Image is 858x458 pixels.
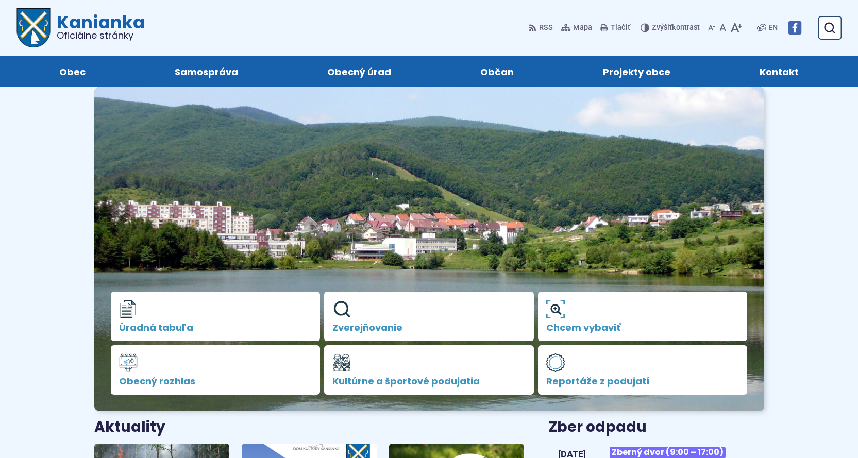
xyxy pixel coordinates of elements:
[768,22,778,34] span: EN
[324,292,534,341] a: Zverejňovanie
[332,376,526,386] span: Kultúrne a športové podujatia
[766,22,780,34] a: EN
[598,17,632,39] button: Tlačiť
[538,345,748,395] a: Reportáže z podujatí
[549,419,764,435] h3: Zber odpadu
[332,323,526,333] span: Zverejňovanie
[652,24,700,32] span: kontrast
[59,56,86,87] span: Obec
[51,13,145,40] h1: Kanianka
[293,56,425,87] a: Obecný úrad
[529,17,555,39] a: RSS
[559,17,594,39] a: Mapa
[111,345,321,395] a: Obecný rozhlas
[175,56,238,87] span: Samospráva
[119,323,312,333] span: Úradná tabuľa
[16,8,145,47] a: Logo Kanianka, prejsť na domovskú stránku.
[706,17,717,39] button: Zmenšiť veľkosť písma
[726,56,833,87] a: Kontakt
[111,292,321,341] a: Úradná tabuľa
[25,56,120,87] a: Obec
[760,56,799,87] span: Kontakt
[94,419,165,435] h3: Aktuality
[539,22,553,34] span: RSS
[446,56,548,87] a: Občan
[641,17,702,39] button: Zvýšiťkontrast
[573,22,592,34] span: Mapa
[788,21,801,35] img: Prejsť na Facebook stránku
[652,23,672,32] span: Zvýšiť
[480,56,514,87] span: Občan
[569,56,705,87] a: Projekty obce
[327,56,391,87] span: Obecný úrad
[16,8,51,47] img: Prejsť na domovskú stránku
[728,17,744,39] button: Zväčšiť veľkosť písma
[140,56,272,87] a: Samospráva
[611,24,630,32] span: Tlačiť
[538,292,748,341] a: Chcem vybaviť
[546,323,739,333] span: Chcem vybaviť
[324,345,534,395] a: Kultúrne a športové podujatia
[717,17,728,39] button: Nastaviť pôvodnú veľkosť písma
[57,31,145,40] span: Oficiálne stránky
[546,376,739,386] span: Reportáže z podujatí
[119,376,312,386] span: Obecný rozhlas
[603,56,670,87] span: Projekty obce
